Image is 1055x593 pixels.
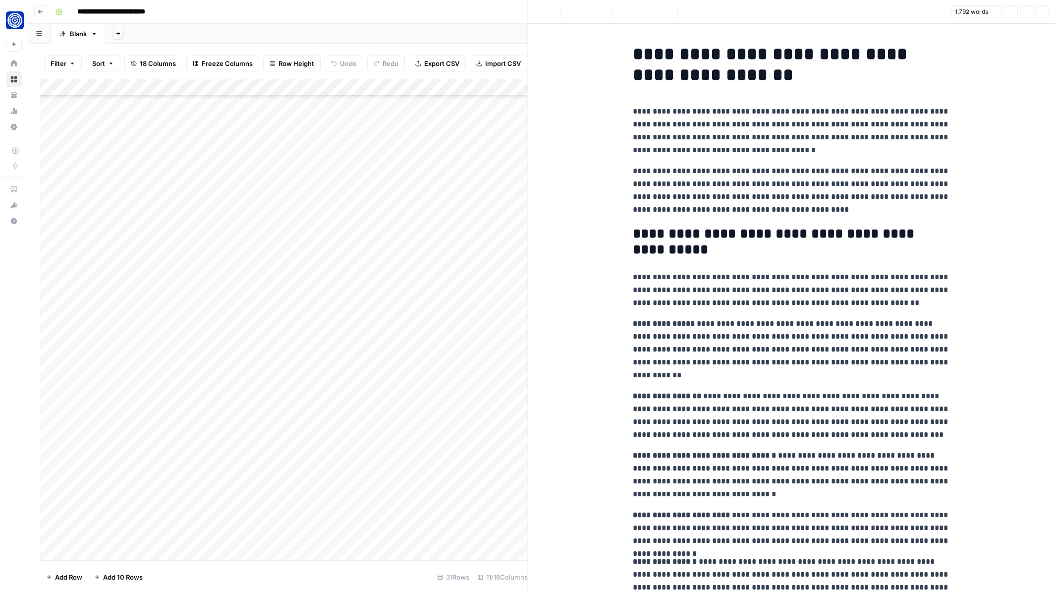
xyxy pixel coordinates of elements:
[92,59,105,68] span: Sort
[367,56,405,71] button: Redo
[6,181,22,197] a: AirOps Academy
[6,103,22,119] a: Usage
[473,569,532,585] div: 11/18 Columns
[6,119,22,135] a: Settings
[424,59,459,68] span: Export CSV
[263,56,321,71] button: Row Height
[103,572,143,582] span: Add 10 Rows
[6,197,22,213] button: What's new?
[6,8,22,33] button: Workspace: Fundwell
[140,59,176,68] span: 18 Columns
[40,569,88,585] button: Add Row
[86,56,120,71] button: Sort
[6,56,22,71] a: Home
[55,572,82,582] span: Add Row
[202,59,253,68] span: Freeze Columns
[88,569,149,585] button: Add 10 Rows
[6,71,22,87] a: Browse
[383,59,398,68] span: Redo
[6,87,22,103] a: Your Data
[70,29,87,39] div: Blank
[950,5,1001,18] button: 1,792 words
[6,11,24,29] img: Fundwell Logo
[51,24,106,44] a: Blank
[186,56,259,71] button: Freeze Columns
[433,569,473,585] div: 31 Rows
[485,59,521,68] span: Import CSV
[409,56,466,71] button: Export CSV
[124,56,182,71] button: 18 Columns
[340,59,357,68] span: Undo
[6,213,22,229] button: Help + Support
[470,56,527,71] button: Import CSV
[278,59,314,68] span: Row Height
[6,198,21,213] div: What's new?
[955,7,988,16] span: 1,792 words
[51,59,66,68] span: Filter
[44,56,82,71] button: Filter
[325,56,363,71] button: Undo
